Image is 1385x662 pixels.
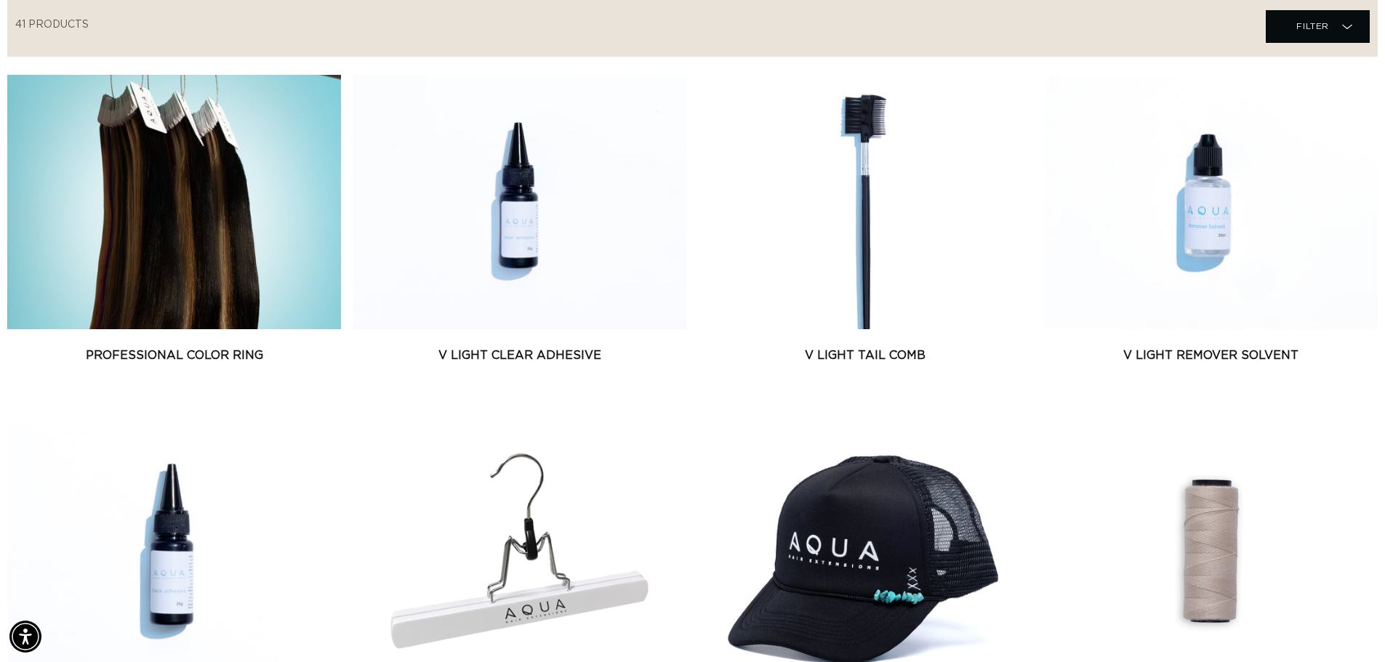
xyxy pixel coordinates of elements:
[15,20,89,30] span: 41 products
[1044,347,1378,364] a: V Light Remover Solvent
[1312,592,1385,662] iframe: Chat Widget
[7,347,341,364] a: Professional Color Ring
[699,347,1032,364] a: V Light Tail Comb
[353,347,686,364] a: V Light Clear Adhesive
[1266,10,1370,43] summary: Filter
[9,621,41,653] div: Accessibility Menu
[1296,12,1329,40] span: Filter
